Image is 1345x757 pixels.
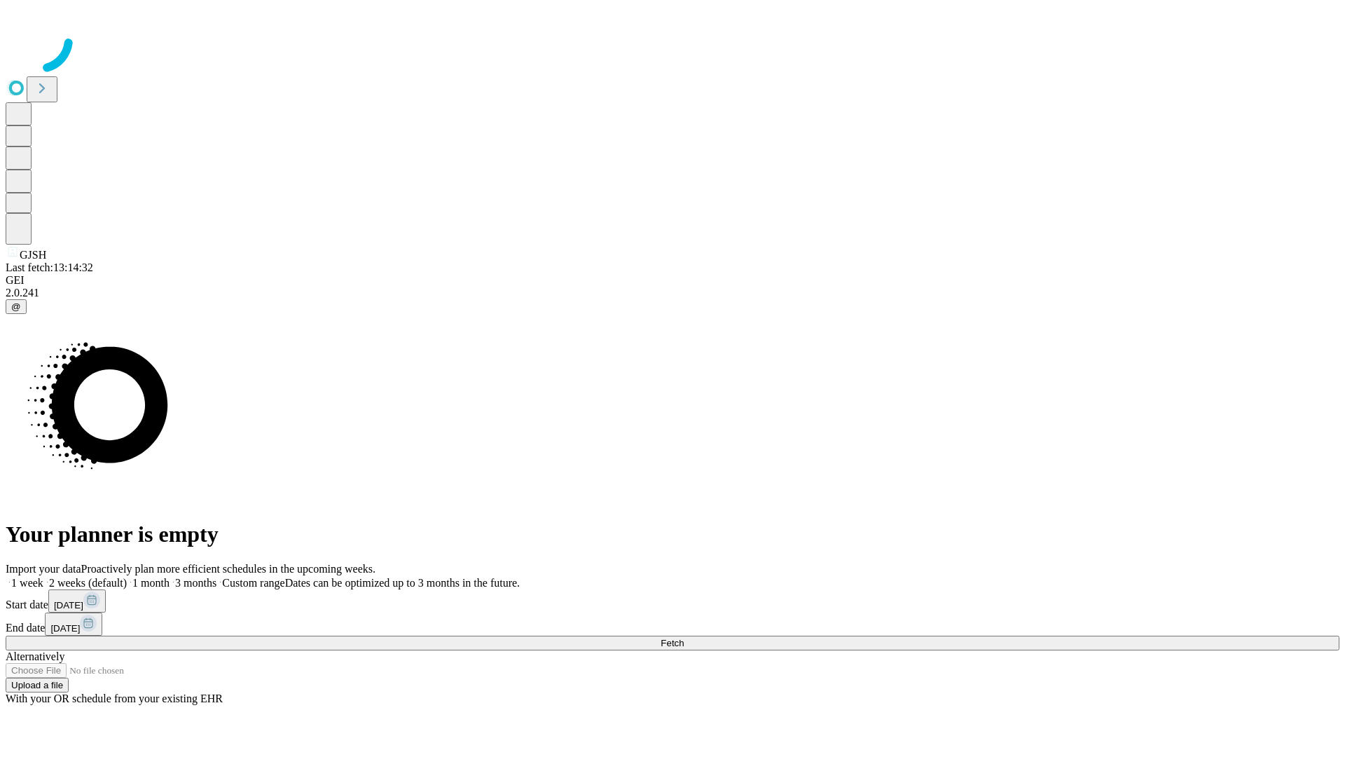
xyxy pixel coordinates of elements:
[81,563,375,575] span: Proactively plan more efficient schedules in the upcoming weeks.
[6,636,1339,650] button: Fetch
[6,678,69,693] button: Upload a file
[661,638,684,648] span: Fetch
[20,249,46,261] span: GJSH
[50,623,80,634] span: [DATE]
[49,577,127,589] span: 2 weeks (default)
[6,287,1339,299] div: 2.0.241
[11,301,21,312] span: @
[6,274,1339,287] div: GEI
[6,563,81,575] span: Import your data
[222,577,284,589] span: Custom range
[6,650,64,662] span: Alternatively
[48,589,106,613] button: [DATE]
[6,613,1339,636] div: End date
[132,577,170,589] span: 1 month
[6,693,223,704] span: With your OR schedule from your existing EHR
[6,589,1339,613] div: Start date
[54,600,83,611] span: [DATE]
[11,577,43,589] span: 1 week
[6,299,27,314] button: @
[6,521,1339,547] h1: Your planner is empty
[175,577,216,589] span: 3 months
[285,577,520,589] span: Dates can be optimized up to 3 months in the future.
[45,613,102,636] button: [DATE]
[6,261,93,273] span: Last fetch: 13:14:32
